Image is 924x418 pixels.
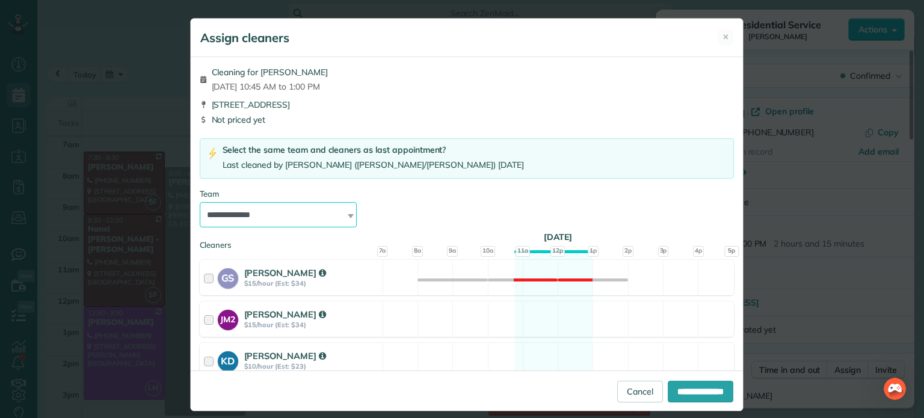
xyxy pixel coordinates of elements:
div: Cleaners [200,239,734,243]
div: [STREET_ADDRESS] [200,99,734,111]
div: Last cleaned by [PERSON_NAME] ([PERSON_NAME]/[PERSON_NAME]) [DATE] [223,159,524,171]
strong: JM2 [218,310,238,326]
span: [DATE] 10:45 AM to 1:00 PM [212,81,328,93]
div: Team [200,188,734,200]
strong: [PERSON_NAME] [244,350,326,361]
div: Not priced yet [200,114,734,126]
strong: $15/hour (Est: $34) [244,279,379,287]
span: ✕ [722,31,729,43]
strong: KD [218,351,238,368]
a: Cancel [617,381,663,402]
strong: [PERSON_NAME] [244,309,326,320]
strong: $15/hour (Est: $34) [244,321,379,329]
h5: Assign cleaners [200,29,289,46]
div: Select the same team and cleaners as last appointment? [223,144,524,156]
img: lightning-bolt-icon-94e5364df696ac2de96d3a42b8a9ff6ba979493684c50e6bbbcda72601fa0d29.png [208,147,218,160]
strong: [PERSON_NAME] [244,267,326,278]
strong: GS [218,268,238,285]
span: Cleaning for [PERSON_NAME] [212,66,328,78]
strong: $10/hour (Est: $23) [244,362,379,370]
